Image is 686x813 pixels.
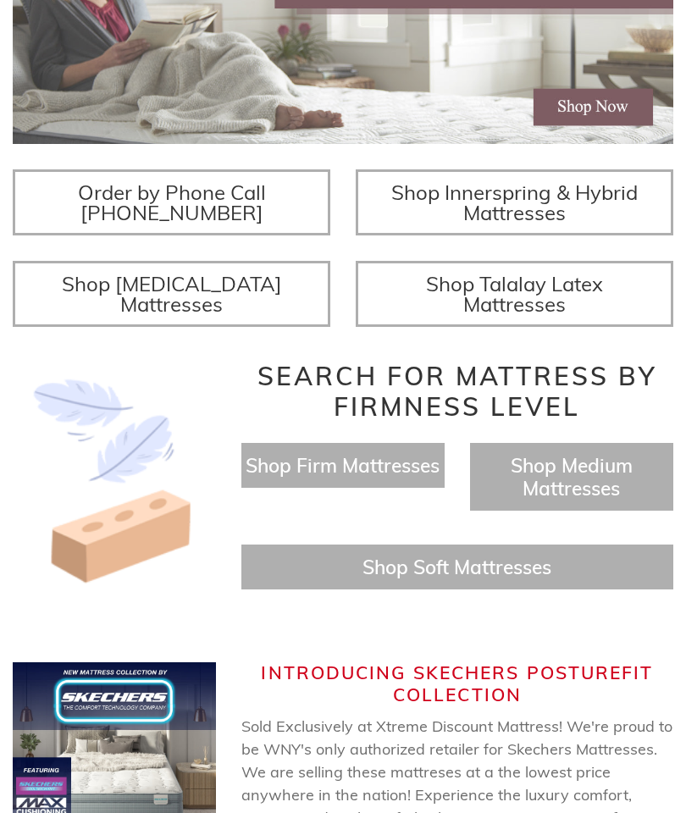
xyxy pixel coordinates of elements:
[426,271,603,317] span: Shop Talalay Latex Mattresses
[391,180,638,225] span: Shop Innerspring & Hybrid Mattresses
[246,453,440,478] a: Shop Firm Mattresses
[511,453,633,501] a: Shop Medium Mattresses
[261,661,653,705] span: Introducing Skechers Posturefit Collection
[13,261,330,327] a: Shop [MEDICAL_DATA] Mattresses
[13,169,330,235] a: Order by Phone Call [PHONE_NUMBER]
[356,261,673,327] a: Shop Talalay Latex Mattresses
[356,169,673,235] a: Shop Innerspring & Hybrid Mattresses
[362,555,551,579] a: Shop Soft Mattresses
[13,361,216,604] img: Image-of-brick- and-feather-representing-firm-and-soft-feel
[78,180,266,225] span: Order by Phone Call [PHONE_NUMBER]
[257,360,657,423] span: Search for Mattress by Firmness Level
[62,271,282,317] span: Shop [MEDICAL_DATA] Mattresses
